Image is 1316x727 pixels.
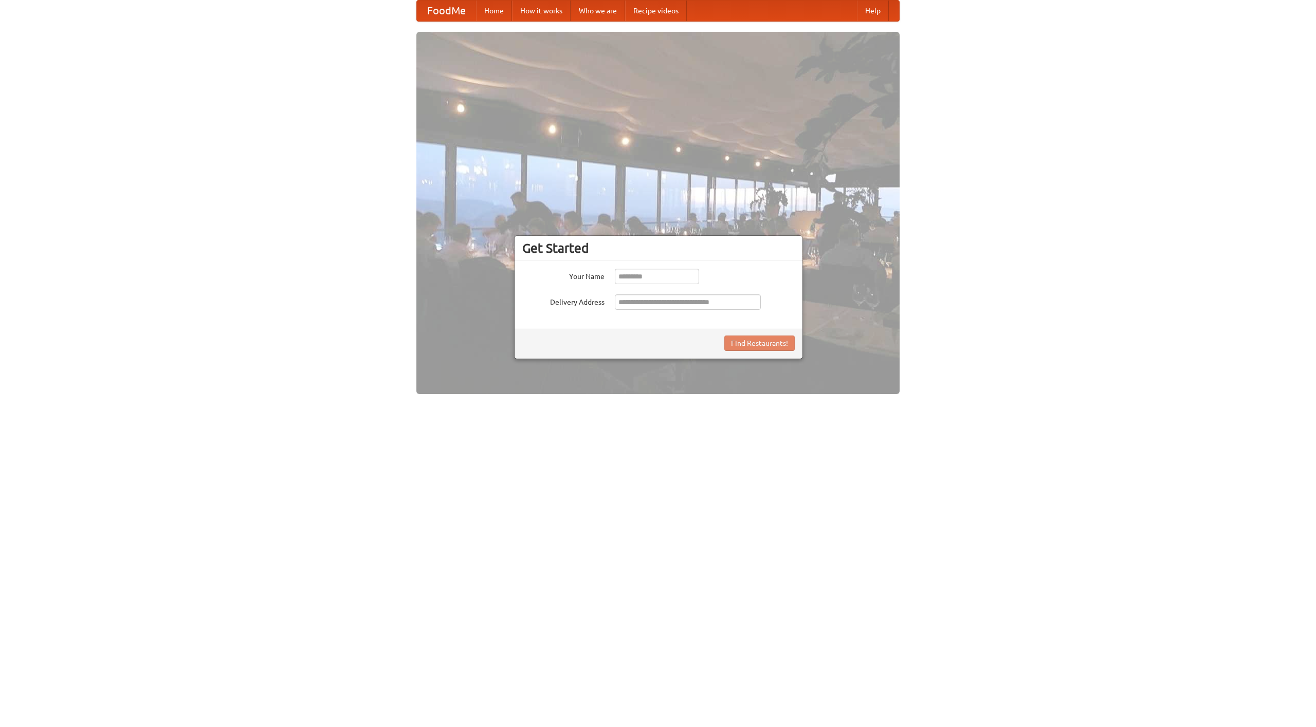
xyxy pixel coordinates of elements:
label: Your Name [522,269,605,282]
a: Recipe videos [625,1,687,21]
a: How it works [512,1,571,21]
button: Find Restaurants! [724,335,795,351]
a: Help [857,1,889,21]
label: Delivery Address [522,294,605,307]
a: Home [476,1,512,21]
h3: Get Started [522,240,795,256]
a: FoodMe [417,1,476,21]
a: Who we are [571,1,625,21]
